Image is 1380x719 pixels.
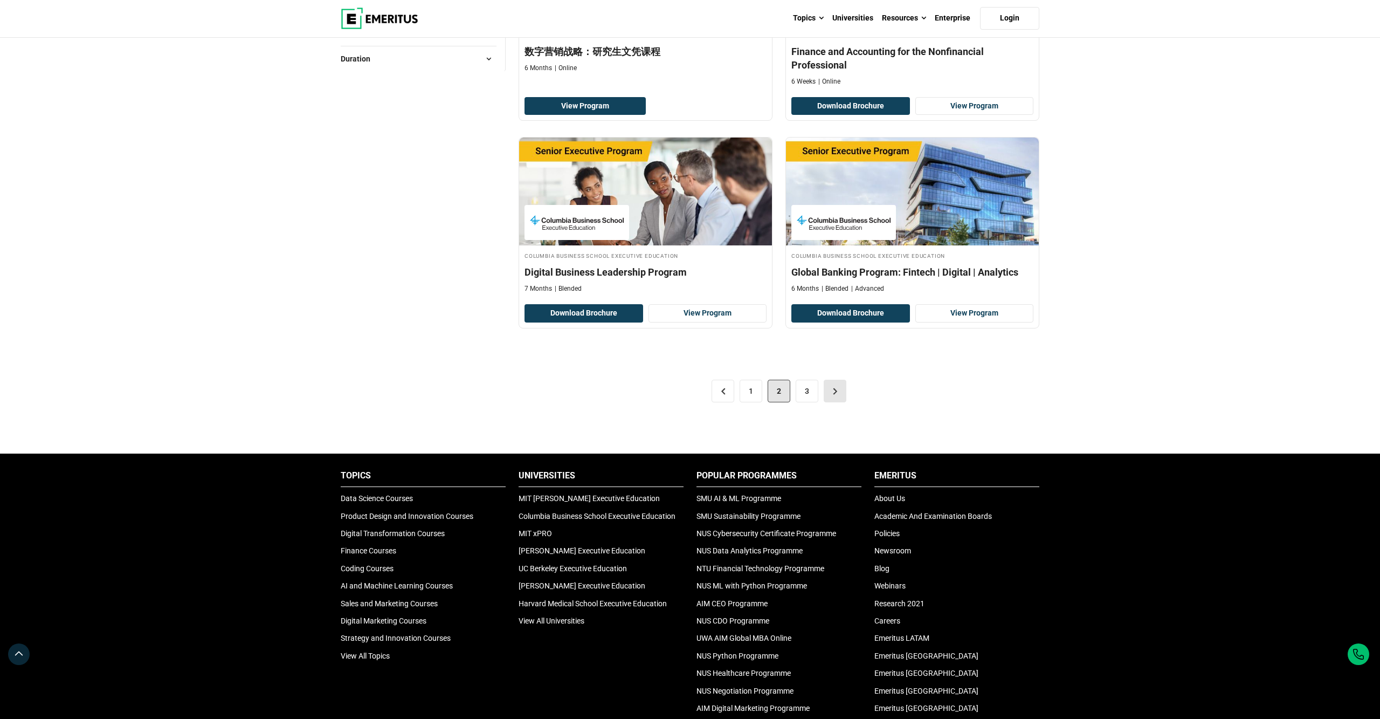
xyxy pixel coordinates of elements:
a: NUS Healthcare Programme [696,669,791,677]
a: 1 [740,380,762,402]
a: NTU Financial Technology Programme [696,564,824,573]
a: NUS ML with Python Programme [696,581,807,590]
p: 6 Months [525,64,552,73]
a: MIT xPRO [519,529,552,538]
a: NUS Negotiation Programme [696,687,793,695]
a: View Program [648,304,767,323]
a: UC Berkeley Executive Education [519,564,627,573]
a: NUS Cybersecurity Certificate Programme [696,529,836,538]
span: 2 [768,380,790,402]
a: View Program [525,97,646,115]
p: Blended [822,284,848,293]
a: NUS CDO Programme [696,617,769,625]
a: View Program [915,304,1034,323]
a: MIT [PERSON_NAME] Executive Education [519,494,660,503]
a: Digital Marketing Courses [341,617,426,625]
a: Research 2021 [874,599,924,608]
a: Finance Courses [341,546,396,555]
a: NUS Data Analytics Programme [696,546,803,555]
a: Strategy and Innovation Courses [341,634,451,642]
a: Webinars [874,581,906,590]
p: 6 Months [791,284,819,293]
h4: Global Banking Program: Fintech | Digital | Analytics [791,265,1033,279]
span: Duration [341,53,379,65]
img: Columbia Business School Executive Education [797,210,891,235]
a: SMU AI & ML Programme [696,494,781,503]
p: 7 Months [525,284,552,293]
a: [PERSON_NAME] Executive Education [519,581,645,590]
h4: Digital Business Leadership Program [525,265,767,279]
a: Emeritus [GEOGRAPHIC_DATA] [874,669,978,677]
a: Login [980,7,1039,30]
img: Columbia Business School Executive Education [530,210,624,235]
img: Digital Business Leadership Program | Online Leadership Course [519,138,772,245]
p: Advanced [851,284,884,293]
a: View All Topics [341,652,390,660]
h4: 数字营销战略：研究生文凭课程 [525,45,767,58]
a: UWA AIM Global MBA Online [696,634,791,642]
a: View Program [915,97,1034,115]
a: < [712,380,734,402]
a: Leadership Course by Columbia Business School Executive Education - Columbia Business School Exec... [519,138,772,299]
button: Download Brochure [525,304,643,323]
a: Policies [874,529,900,538]
a: SMU Sustainability Programme [696,512,801,521]
p: Online [818,77,840,86]
p: 6 Weeks [791,77,816,86]
h4: Columbia Business School Executive Education [791,251,1033,260]
a: Emeritus [GEOGRAPHIC_DATA] [874,652,978,660]
a: Data Science Courses [341,494,413,503]
a: Sales and Marketing Courses [341,599,438,608]
a: Academic And Examination Boards [874,512,992,521]
a: Emeritus LATAM [874,634,929,642]
a: Digital Transformation Courses [341,529,445,538]
a: Harvard Medical School Executive Education [519,599,667,608]
a: [PERSON_NAME] Executive Education [519,546,645,555]
a: About Us [874,494,905,503]
a: Blog [874,564,889,573]
a: Product Design and Innovation Courses [341,512,473,521]
p: Blended [555,284,582,293]
a: Careers [874,617,900,625]
a: > [824,380,846,402]
button: Download Brochure [791,304,910,323]
a: 3 [796,380,818,402]
img: Global Banking Program: Fintech | Digital | Analytics | Online Leadership Course [786,138,1039,245]
p: Online [555,64,577,73]
h4: Finance and Accounting for the Nonfinancial Professional [791,45,1033,72]
a: Coding Courses [341,564,394,573]
h4: Columbia Business School Executive Education [525,251,767,260]
a: AIM Digital Marketing Programme [696,704,810,713]
a: View All Universities [519,617,584,625]
a: NUS Python Programme [696,652,778,660]
button: Download Brochure [791,97,910,115]
a: Columbia Business School Executive Education [519,512,675,521]
a: AIM CEO Programme [696,599,768,608]
a: Newsroom [874,546,911,555]
a: Leadership Course by Columbia Business School Executive Education - Columbia Business School Exec... [786,138,1039,299]
button: Duration [341,51,496,67]
a: Emeritus [GEOGRAPHIC_DATA] [874,687,978,695]
a: AI and Machine Learning Courses [341,581,453,590]
a: Emeritus [GEOGRAPHIC_DATA] [874,704,978,713]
